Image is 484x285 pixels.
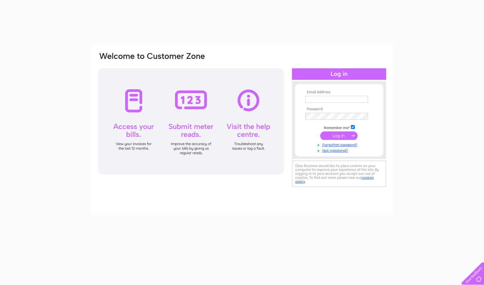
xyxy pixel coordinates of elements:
[305,141,374,147] a: Forgotten password?
[305,147,374,153] a: Not registered?
[320,131,358,140] input: Submit
[304,124,374,130] td: Remember me?
[292,161,386,187] div: Clear Business would like to place cookies on your computer to improve your experience of the sit...
[295,175,374,184] a: cookies policy
[304,90,374,94] th: Email Address:
[304,107,374,111] th: Password:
